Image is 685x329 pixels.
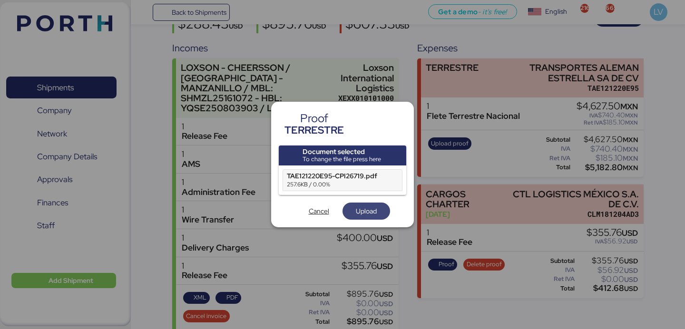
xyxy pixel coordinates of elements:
[303,148,381,155] div: Document selected
[303,155,381,163] div: To change the file press here
[284,123,344,138] div: TERRESTRE
[342,203,390,220] button: Upload
[287,172,378,180] div: TAE121220E95-CPI26719.pdf
[284,114,344,123] div: Proof
[356,205,377,217] span: Upload
[287,180,378,189] div: 257.6KB / 0.00%
[295,203,342,220] button: Cancel
[309,205,329,217] span: Cancel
